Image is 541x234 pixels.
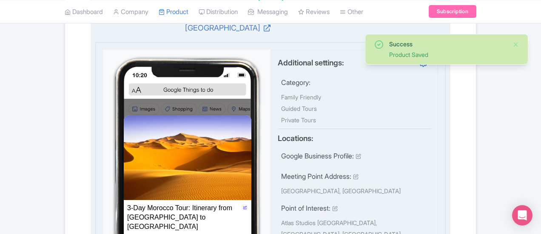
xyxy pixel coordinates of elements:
div: Product Saved [389,50,506,59]
div: 3-Day Morocco Tour: Itinerary from [GEOGRAPHIC_DATA] to [GEOGRAPHIC_DATA] [127,203,241,231]
label: Additional settings: [278,57,344,70]
a: Subscription [429,5,476,18]
span: Guided Tours [281,105,317,112]
span: Family Friendly [281,93,321,101]
label: Point of Interest: [281,203,330,213]
span: Private Tours [281,116,316,124]
img: vixs6oqsz1u8kh7zskwo.jpg [124,115,251,200]
span: [GEOGRAPHIC_DATA], [GEOGRAPHIC_DATA] [281,187,401,195]
label: Meeting Point Address: [281,171,351,181]
button: Close [513,39,519,50]
label: Category: [281,77,310,87]
label: Locations: [278,133,313,144]
div: Open Intercom Messenger [512,205,532,226]
label: Google Business Profile: [281,151,354,161]
div: Success [389,39,506,48]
